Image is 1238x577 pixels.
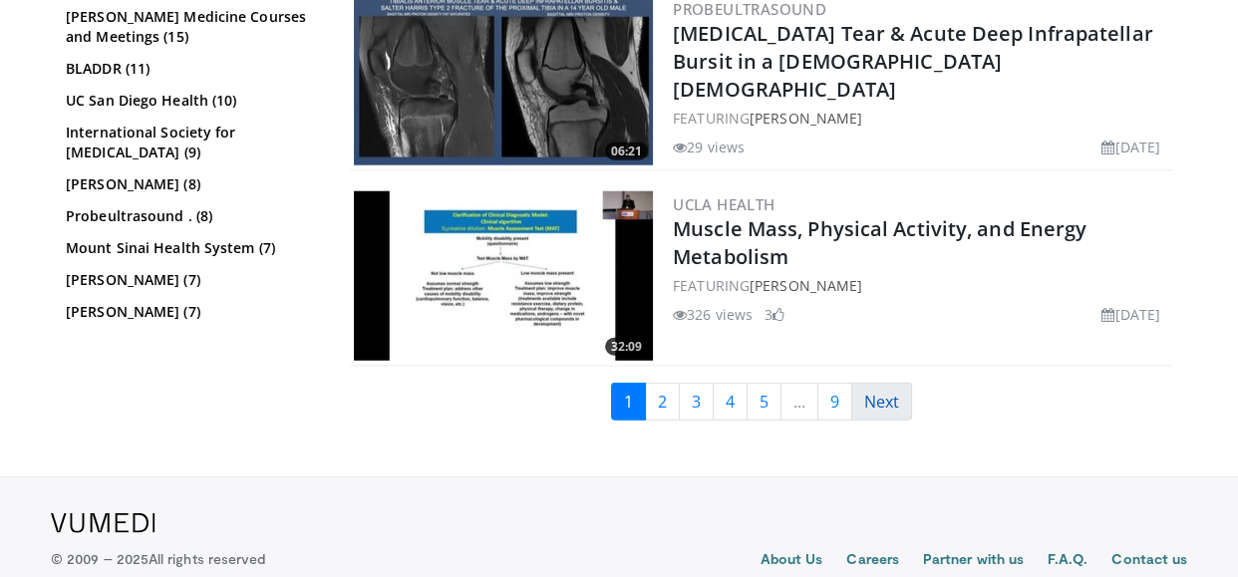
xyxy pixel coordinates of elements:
[923,549,1024,573] a: Partner with us
[673,108,1168,129] div: FEATURING
[66,7,315,47] a: [PERSON_NAME] Medicine Courses and Meetings (15)
[750,276,862,295] a: [PERSON_NAME]
[817,383,852,421] a: 9
[605,338,648,356] span: 32:09
[66,238,315,258] a: Mount Sinai Health System (7)
[66,123,315,162] a: International Society for [MEDICAL_DATA] (9)
[673,304,753,325] li: 326 views
[1101,137,1160,157] li: [DATE]
[747,383,781,421] a: 5
[51,549,265,569] p: © 2009 – 2025
[611,383,646,421] a: 1
[66,206,315,226] a: Probeultrasound . (8)
[66,174,315,194] a: [PERSON_NAME] (8)
[66,91,315,111] a: UC San Diego Health (10)
[605,143,648,160] span: 06:21
[1101,304,1160,325] li: [DATE]
[765,304,784,325] li: 3
[673,20,1153,103] a: [MEDICAL_DATA] Tear & Acute Deep Infrapatellar Bursit in a [DEMOGRAPHIC_DATA] [DEMOGRAPHIC_DATA]
[673,275,1168,296] div: FEATURING
[750,109,862,128] a: [PERSON_NAME]
[679,383,714,421] a: 3
[673,194,774,214] a: UCLA Health
[66,270,315,290] a: [PERSON_NAME] (7)
[713,383,748,421] a: 4
[761,549,823,573] a: About Us
[673,137,745,157] li: 29 views
[851,383,912,421] a: Next
[354,191,653,361] a: 32:09
[645,383,680,421] a: 2
[1048,549,1087,573] a: F.A.Q.
[51,513,155,533] img: VuMedi Logo
[1111,549,1187,573] a: Contact us
[66,302,315,322] a: [PERSON_NAME] (7)
[673,215,1086,270] a: Muscle Mass, Physical Activity, and Energy Metabolism
[350,383,1172,421] nav: Search results pages
[354,191,653,361] img: 35eab30e-c07a-4464-8687-1f3ae25a4822.300x170_q85_crop-smart_upscale.jpg
[66,59,315,79] a: BLADDR (11)
[846,549,899,573] a: Careers
[149,550,265,567] span: All rights reserved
